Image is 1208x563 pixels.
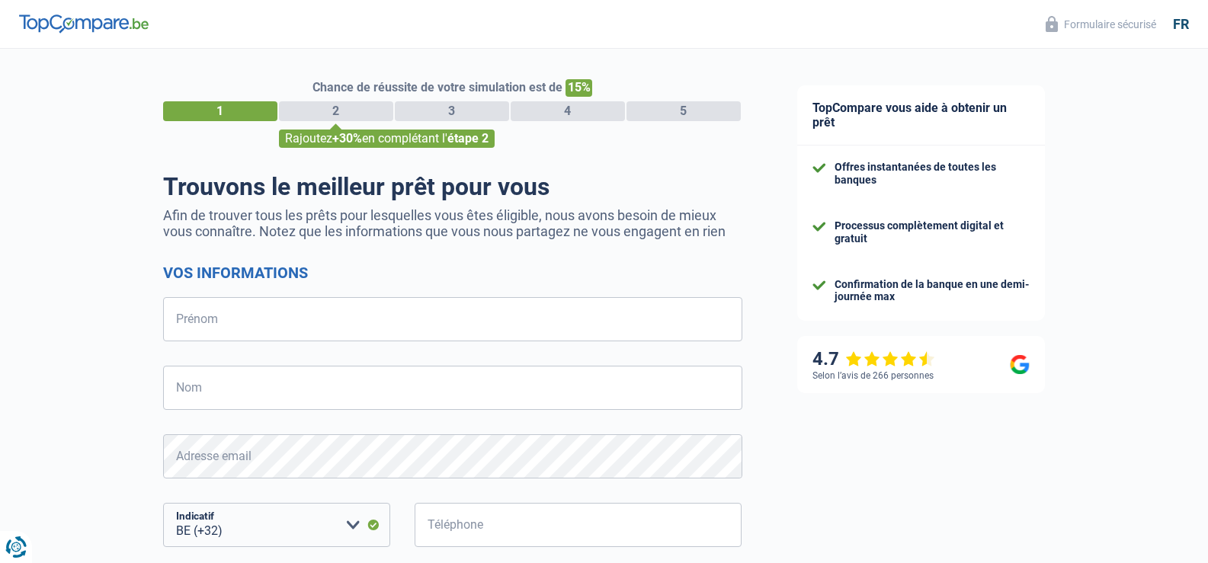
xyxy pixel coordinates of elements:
div: TopCompare vous aide à obtenir un prêt [797,85,1045,146]
input: 401020304 [415,503,742,547]
div: 4 [511,101,625,121]
img: TopCompare Logo [19,14,149,33]
h1: Trouvons le meilleur prêt pour vous [163,172,742,201]
p: Afin de trouver tous les prêts pour lesquelles vous êtes éligible, nous avons besoin de mieux vou... [163,207,742,239]
span: +30% [332,131,362,146]
div: Rajoutez en complétant l' [279,130,495,148]
div: Processus complètement digital et gratuit [835,219,1030,245]
button: Formulaire sécurisé [1037,11,1165,37]
div: 1 [163,101,277,121]
div: 2 [279,101,393,121]
span: Chance de réussite de votre simulation est de [312,80,562,94]
div: Offres instantanées de toutes les banques [835,161,1030,187]
h2: Vos informations [163,264,742,282]
div: Selon l’avis de 266 personnes [812,370,934,381]
div: fr [1173,16,1189,33]
div: 3 [395,101,509,121]
span: étape 2 [447,131,489,146]
div: Confirmation de la banque en une demi-journée max [835,278,1030,304]
span: 15% [566,79,592,97]
div: 4.7 [812,348,935,370]
div: 5 [626,101,741,121]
